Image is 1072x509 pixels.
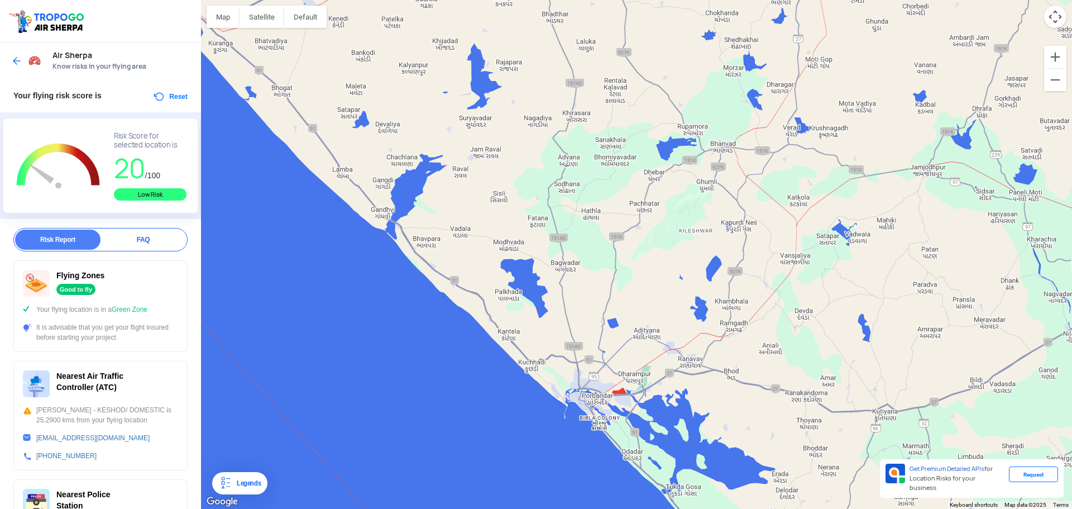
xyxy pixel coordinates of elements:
[12,132,105,202] g: Chart
[23,405,178,425] div: [PERSON_NAME] - KESHOD/ DOMESTIC is 25.2900 kms from your flying location
[886,464,905,483] img: Premium APIs
[114,151,145,186] span: 20
[100,230,186,250] div: FAQ
[152,90,188,103] button: Reset
[23,270,50,297] img: ic_nofly.svg
[204,494,241,509] a: Open this area in Google Maps (opens a new window)
[219,477,232,490] img: Legends
[1044,6,1066,28] button: Map camera controls
[112,306,147,313] span: Green Zone
[36,452,97,460] a: [PHONE_NUMBER]
[13,91,102,100] span: Your flying risk score is
[1044,46,1066,68] button: Zoom in
[52,51,190,60] span: Air Sherpa
[1053,502,1069,508] a: Terms
[56,284,95,295] div: Good to fly
[114,188,186,201] div: Low Risk
[1044,69,1066,91] button: Zoom out
[204,494,241,509] img: Google
[145,171,160,180] span: /100
[23,305,178,315] div: Your flying location is in a
[8,8,88,34] img: ic_tgdronemaps.svg
[207,6,240,28] button: Show street map
[15,230,100,250] div: Risk Report
[28,54,41,67] img: Risk Scores
[23,370,50,397] img: ic_atc.svg
[240,6,284,28] button: Show satellite imagery
[11,55,22,66] img: ic_arrow_back_blue.svg
[56,372,123,392] span: Nearest Air Traffic Controller (ATC)
[950,501,998,509] button: Keyboard shortcuts
[905,464,1009,493] div: for Location Risks for your business.
[36,434,150,442] a: [EMAIL_ADDRESS][DOMAIN_NAME]
[23,322,178,342] div: It is advisable that you get your flight insured before starting your project
[910,465,984,473] span: Get Premium Detailed APIs
[52,62,190,71] span: Know risks in your flying area
[1009,467,1058,482] div: Request
[1004,502,1046,508] span: Map data ©2025
[232,477,261,490] div: Legends
[56,271,104,280] span: Flying Zones
[114,132,186,150] div: Risk Score for selected location is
